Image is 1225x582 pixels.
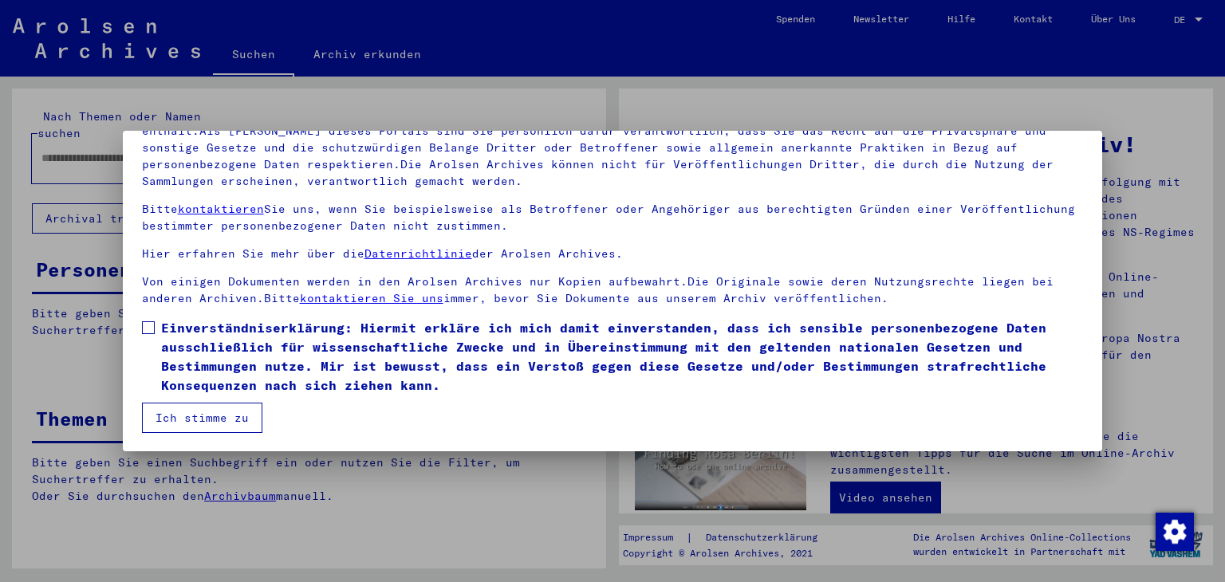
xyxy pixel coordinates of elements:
[1156,513,1194,551] img: Zustimmung ändern
[300,291,443,305] a: kontaktieren Sie uns
[161,318,1084,395] span: Einverständniserklärung: Hiermit erkläre ich mich damit einverstanden, dass ich sensible personen...
[142,106,1084,190] p: Bitte beachten Sie, dass dieses Portal über NS - Verfolgte sensible Daten zu identifizierten oder...
[142,201,1084,234] p: Bitte Sie uns, wenn Sie beispielsweise als Betroffener oder Angehöriger aus berechtigten Gründen ...
[142,273,1084,307] p: Von einigen Dokumenten werden in den Arolsen Archives nur Kopien aufbewahrt.Die Originale sowie d...
[364,246,472,261] a: Datenrichtlinie
[178,202,264,216] a: kontaktieren
[142,403,262,433] button: Ich stimme zu
[142,246,1084,262] p: Hier erfahren Sie mehr über die der Arolsen Archives.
